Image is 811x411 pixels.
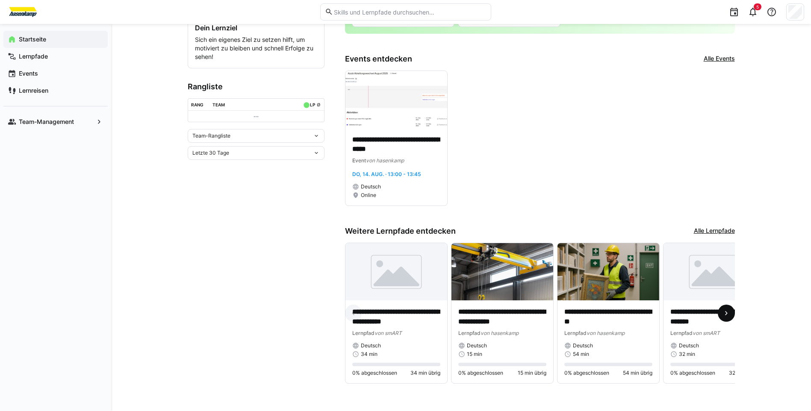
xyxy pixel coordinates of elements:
[670,370,715,376] span: 0% abgeschlossen
[361,342,381,349] span: Deutsch
[694,226,735,236] a: Alle Lernpfade
[756,4,759,9] span: 5
[310,102,315,107] div: LP
[564,370,609,376] span: 0% abgeschlossen
[704,54,735,64] a: Alle Events
[679,351,695,358] span: 32 min
[345,71,447,128] img: image
[458,370,503,376] span: 0% abgeschlossen
[410,370,440,376] span: 34 min übrig
[467,351,482,358] span: 15 min
[693,330,720,336] span: von smART
[317,100,321,108] a: ø
[375,330,402,336] span: von smART
[729,370,758,376] span: 32 min übrig
[366,157,404,164] span: von hasenkamp
[664,243,765,300] img: image
[188,82,324,91] h3: Rangliste
[352,171,421,177] span: Do, 14. Aug. · 13:00 - 13:45
[361,351,377,358] span: 34 min
[333,8,486,16] input: Skills und Lernpfade durchsuchen…
[481,330,519,336] span: von hasenkamp
[352,330,375,336] span: Lernpfad
[467,342,487,349] span: Deutsch
[557,243,659,300] img: image
[345,243,447,300] img: image
[191,102,203,107] div: Rang
[564,330,587,336] span: Lernpfad
[458,330,481,336] span: Lernpfad
[361,192,376,199] span: Online
[192,132,230,139] span: Team-Rangliste
[195,35,317,61] p: Sich ein eigenes Ziel zu setzen hilft, um motiviert zu bleiben und schnell Erfolge zu sehen!
[192,150,229,156] span: Letzte 30 Tage
[352,157,366,164] span: Event
[345,226,456,236] h3: Weitere Lernpfade entdecken
[573,351,589,358] span: 54 min
[451,243,553,300] img: image
[679,342,699,349] span: Deutsch
[587,330,625,336] span: von hasenkamp
[361,183,381,190] span: Deutsch
[623,370,652,376] span: 54 min übrig
[352,370,397,376] span: 0% abgeschlossen
[195,23,317,32] h4: Dein Lernziel
[345,54,412,64] h3: Events entdecken
[670,330,693,336] span: Lernpfad
[212,102,225,107] div: Team
[573,342,593,349] span: Deutsch
[518,370,546,376] span: 15 min übrig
